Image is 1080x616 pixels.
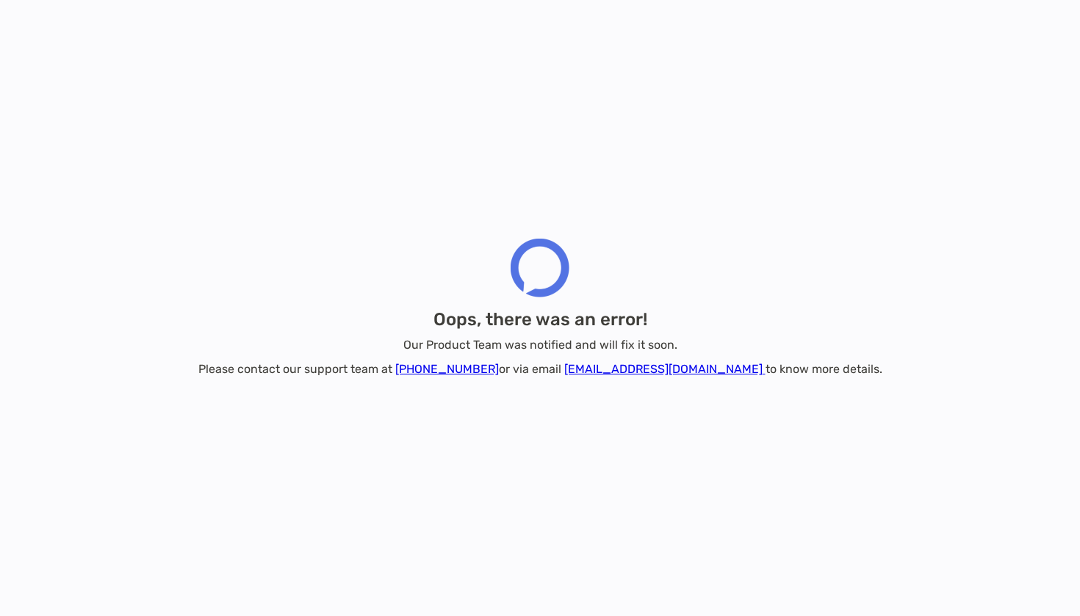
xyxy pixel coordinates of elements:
h2: Oops, there was an error! [433,309,647,330]
p: Please contact our support team at or via email to know more details. [198,360,882,378]
img: Zoe Financial [511,239,569,297]
p: Our Product Team was notified and will fix it soon. [403,336,677,354]
a: [PHONE_NUMBER] [395,362,499,376]
a: [EMAIL_ADDRESS][DOMAIN_NAME] [564,362,766,376]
